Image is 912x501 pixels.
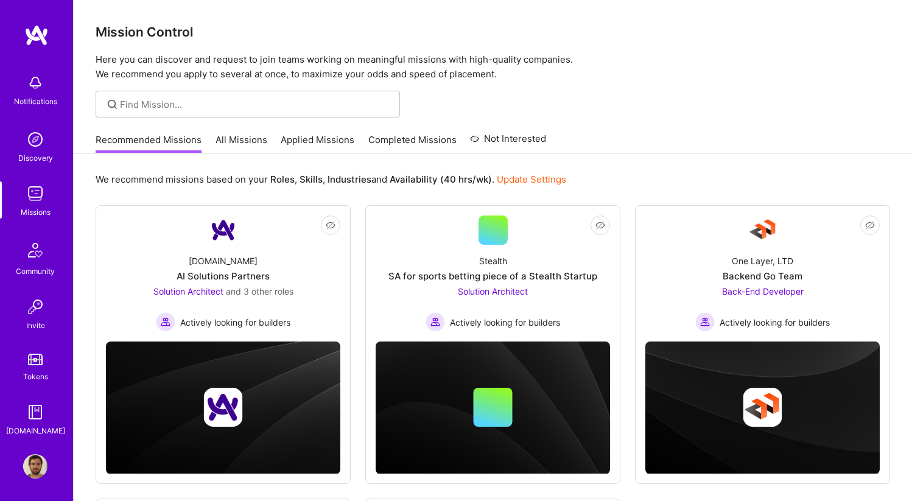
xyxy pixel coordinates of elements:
[226,286,293,296] span: and 3 other roles
[458,286,528,296] span: Solution Architect
[106,215,340,332] a: Company Logo[DOMAIN_NAME]AI Solutions PartnersSolution Architect and 3 other rolesActively lookin...
[23,454,47,478] img: User Avatar
[281,133,354,153] a: Applied Missions
[695,312,715,332] img: Actively looking for builders
[368,133,457,153] a: Completed Missions
[189,254,258,267] div: [DOMAIN_NAME]
[6,424,65,437] div: [DOMAIN_NAME]
[376,342,610,474] img: cover
[204,388,243,427] img: Company logo
[96,173,566,186] p: We recommend missions based on your , , and .
[470,131,546,153] a: Not Interested
[23,71,47,95] img: bell
[270,173,295,185] b: Roles
[16,265,55,278] div: Community
[96,24,890,40] h3: Mission Control
[106,342,340,474] img: cover
[24,24,49,46] img: logo
[748,215,777,245] img: Company Logo
[722,286,804,296] span: Back-End Developer
[153,286,223,296] span: Solution Architect
[96,52,890,82] p: Here you can discover and request to join teams working on meaningful missions with high-quality ...
[26,319,45,332] div: Invite
[23,127,47,152] img: discovery
[645,342,880,474] img: cover
[390,173,492,185] b: Availability (40 hrs/wk)
[376,215,610,332] a: StealthSA for sports betting piece of a Stealth StartupSolution Architect Actively looking for bu...
[743,388,782,427] img: Company logo
[720,316,830,329] span: Actively looking for builders
[865,220,875,230] i: icon EyeClosed
[21,206,51,219] div: Missions
[497,173,566,185] a: Update Settings
[20,454,51,478] a: User Avatar
[732,254,793,267] div: One Layer, LTD
[120,98,391,111] input: Find Mission...
[156,312,175,332] img: Actively looking for builders
[645,215,880,332] a: Company LogoOne Layer, LTDBackend Go TeamBack-End Developer Actively looking for buildersActively...
[177,270,270,282] div: AI Solutions Partners
[23,370,48,383] div: Tokens
[723,270,802,282] div: Backend Go Team
[23,181,47,206] img: teamwork
[14,95,57,108] div: Notifications
[479,254,507,267] div: Stealth
[300,173,323,185] b: Skills
[388,270,597,282] div: SA for sports betting piece of a Stealth Startup
[328,173,371,185] b: Industries
[209,215,238,245] img: Company Logo
[18,152,53,164] div: Discovery
[426,312,445,332] img: Actively looking for builders
[28,354,43,365] img: tokens
[96,133,202,153] a: Recommended Missions
[595,220,605,230] i: icon EyeClosed
[23,400,47,424] img: guide book
[23,295,47,319] img: Invite
[105,97,119,111] i: icon SearchGrey
[450,316,560,329] span: Actively looking for builders
[180,316,290,329] span: Actively looking for builders
[326,220,335,230] i: icon EyeClosed
[216,133,267,153] a: All Missions
[21,236,50,265] img: Community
